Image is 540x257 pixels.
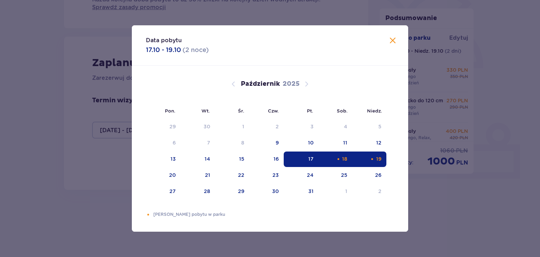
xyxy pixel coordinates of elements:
[146,168,181,183] td: 20
[307,172,314,179] div: 24
[238,108,244,114] small: Śr.
[375,172,381,179] div: 26
[276,139,279,146] div: 9
[207,139,210,146] div: 7
[181,135,216,151] td: Data niedostępna. wtorek, 7 października 2025
[308,139,314,146] div: 10
[215,135,249,151] td: Data niedostępna. środa, 8 października 2025
[249,135,284,151] td: 9
[276,123,279,130] div: 2
[205,172,210,179] div: 21
[181,168,216,183] td: 21
[319,119,353,135] td: Data niedostępna. sobota, 4 października 2025
[352,119,386,135] td: Data niedostępna. niedziela, 5 października 2025
[215,119,249,135] td: Data niedostępna. środa, 1 października 2025
[284,152,319,167] td: Data zaznaczona. piątek, 17 października 2025
[345,188,347,195] div: 1
[171,155,176,162] div: 13
[352,152,386,167] td: Data zaznaczona. niedziela, 19 października 2025
[181,152,216,167] td: 14
[337,108,348,114] small: Sob.
[249,152,284,167] td: 16
[215,184,249,199] td: 29
[238,172,244,179] div: 22
[274,155,279,162] div: 16
[341,172,347,179] div: 25
[284,184,319,199] td: 31
[342,155,347,162] div: 18
[376,139,381,146] div: 12
[146,135,181,151] td: Data niedostępna. poniedziałek, 6 października 2025
[204,123,210,130] div: 30
[146,184,181,199] td: 27
[204,188,210,195] div: 28
[249,168,284,183] td: 23
[181,184,216,199] td: 28
[238,188,244,195] div: 29
[284,135,319,151] td: 10
[173,139,176,146] div: 6
[284,119,319,135] td: Data niedostępna. piątek, 3 października 2025
[308,155,314,162] div: 17
[370,157,374,161] div: Pomarańczowa kropka
[343,139,347,146] div: 11
[268,108,279,114] small: Czw.
[378,123,381,130] div: 5
[319,184,353,199] td: 1
[249,119,284,135] td: Data niedostępna. czwartek, 2 października 2025
[153,211,394,218] p: [PERSON_NAME] pobytu w parku
[215,168,249,183] td: 22
[146,37,182,44] p: Data pobytu
[272,188,279,195] div: 30
[378,188,381,195] div: 2
[310,123,314,130] div: 3
[146,119,181,135] td: Data niedostępna. poniedziałek, 29 września 2025
[146,212,150,217] div: Pomarańczowa kropka
[146,152,181,167] td: 13
[344,123,347,130] div: 4
[352,135,386,151] td: 12
[165,108,175,114] small: Pon.
[229,80,238,88] button: Poprzedni miesiąc
[319,152,353,167] td: Data zaznaczona. sobota, 18 października 2025
[239,155,244,162] div: 15
[215,152,249,167] td: 15
[284,168,319,183] td: 24
[319,135,353,151] td: 11
[336,157,341,161] div: Pomarańczowa kropka
[352,168,386,183] td: 26
[201,108,210,114] small: Wt.
[367,108,382,114] small: Niedz.
[388,37,397,45] button: Zamknij
[146,46,181,54] p: 17.10 - 19.10
[205,155,210,162] div: 14
[283,80,300,88] p: 2025
[169,188,176,195] div: 27
[308,188,314,195] div: 31
[249,184,284,199] td: 30
[319,168,353,183] td: 25
[272,172,279,179] div: 23
[169,172,176,179] div: 20
[169,123,176,130] div: 29
[307,108,313,114] small: Pt.
[182,46,209,54] p: ( 2 noce )
[181,119,216,135] td: Data niedostępna. wtorek, 30 września 2025
[376,155,381,162] div: 19
[302,80,311,88] button: Następny miesiąc
[352,184,386,199] td: 2
[241,139,244,146] div: 8
[241,80,280,88] p: Październik
[242,123,244,130] div: 1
